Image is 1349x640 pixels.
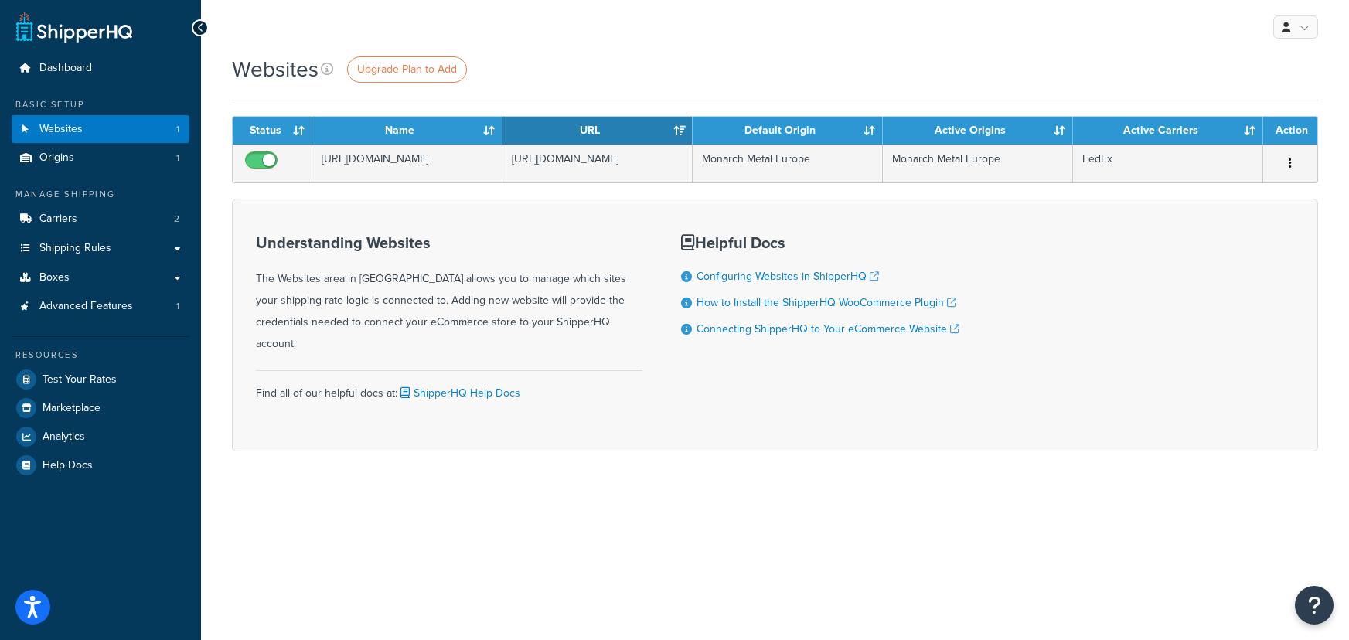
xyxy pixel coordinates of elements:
a: How to Install the ShipperHQ WooCommerce Plugin [697,294,956,311]
a: Carriers 2 [12,205,189,233]
a: Configuring Websites in ShipperHQ [697,268,879,284]
a: Connecting ShipperHQ to Your eCommerce Website [697,321,959,337]
a: Shipping Rules [12,234,189,263]
span: 2 [174,213,179,226]
div: Basic Setup [12,98,189,111]
div: The Websites area in [GEOGRAPHIC_DATA] allows you to manage which sites your shipping rate logic ... [256,234,642,355]
a: Test Your Rates [12,366,189,393]
li: Origins [12,144,189,172]
td: [URL][DOMAIN_NAME] [312,145,502,182]
a: Boxes [12,264,189,292]
span: Origins [39,151,74,165]
span: Marketplace [43,402,100,415]
a: ShipperHQ Help Docs [397,385,520,401]
td: Monarch Metal Europe [883,145,1073,182]
span: 1 [176,123,179,136]
a: Marketplace [12,394,189,422]
h1: Websites [232,54,319,84]
span: Upgrade Plan to Add [357,61,457,77]
span: 1 [176,151,179,165]
span: Analytics [43,431,85,444]
th: Default Origin: activate to sort column ascending [693,117,883,145]
td: FedEx [1073,145,1263,182]
th: Active Carriers: activate to sort column ascending [1073,117,1263,145]
a: Websites 1 [12,115,189,144]
h3: Helpful Docs [681,234,959,251]
div: Resources [12,349,189,362]
span: Websites [39,123,83,136]
h3: Understanding Websites [256,234,642,251]
th: Active Origins: activate to sort column ascending [883,117,1073,145]
div: Manage Shipping [12,188,189,201]
button: Open Resource Center [1295,586,1334,625]
a: Origins 1 [12,144,189,172]
th: Status: activate to sort column ascending [233,117,312,145]
span: Advanced Features [39,300,133,313]
th: URL: activate to sort column ascending [502,117,693,145]
div: Find all of our helpful docs at: [256,370,642,404]
li: Websites [12,115,189,144]
span: Dashboard [39,62,92,75]
span: Test Your Rates [43,373,117,386]
a: Analytics [12,423,189,451]
a: Advanced Features 1 [12,292,189,321]
span: Shipping Rules [39,242,111,255]
a: Dashboard [12,54,189,83]
a: Upgrade Plan to Add [347,56,467,83]
td: Monarch Metal Europe [693,145,883,182]
td: [URL][DOMAIN_NAME] [502,145,693,182]
a: Help Docs [12,451,189,479]
th: Name: activate to sort column ascending [312,117,502,145]
a: ShipperHQ Home [16,12,132,43]
th: Action [1263,117,1317,145]
span: Carriers [39,213,77,226]
span: 1 [176,300,179,313]
span: Help Docs [43,459,93,472]
li: Advanced Features [12,292,189,321]
li: Carriers [12,205,189,233]
span: Boxes [39,271,70,284]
